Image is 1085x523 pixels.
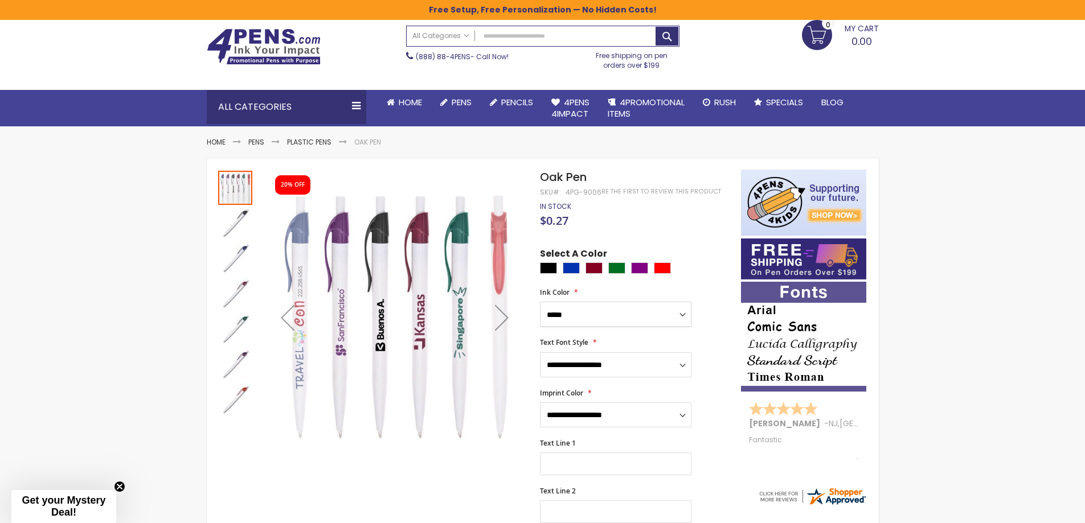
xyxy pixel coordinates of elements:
[766,96,803,108] span: Specials
[218,241,252,275] img: Oak Pen
[758,486,867,506] img: 4pens.com widget logo
[354,138,381,147] li: Oak Pen
[481,90,542,115] a: Pencils
[851,34,872,48] span: 0.00
[399,96,422,108] span: Home
[601,187,721,196] a: Be the first to review this product
[824,418,923,429] span: - ,
[714,96,736,108] span: Rush
[378,90,431,115] a: Home
[608,262,625,274] div: Green
[287,137,331,147] a: Plastic Pens
[540,169,587,185] span: Oak Pen
[281,181,305,189] div: 20% OFF
[248,137,264,147] a: Pens
[218,240,253,275] div: Oak Pen
[431,90,481,115] a: Pens
[22,495,105,518] span: Get your Mystery Deal!
[207,137,226,147] a: Home
[540,486,576,496] span: Text Line 2
[218,205,253,240] div: Oak Pen
[551,96,589,120] span: 4Pens 4impact
[207,28,321,65] img: 4Pens Custom Pens and Promotional Products
[479,170,525,465] div: Next
[840,418,923,429] span: [GEOGRAPHIC_DATA]
[218,170,253,205] div: Oak Pen
[812,90,853,115] a: Blog
[563,262,580,274] div: Blue
[741,282,866,392] img: font-personalization-examples
[631,262,648,274] div: Purple
[741,170,866,236] img: 4pens 4 kids
[540,287,570,297] span: Ink Color
[218,346,253,381] div: Oak Pen
[599,90,694,127] a: 4PROMOTIONALITEMS
[218,206,252,240] img: Oak Pen
[416,52,470,61] a: (888) 88-4PENS
[218,311,253,346] div: Oak Pen
[584,47,679,69] div: Free shipping on pen orders over $199
[749,436,859,460] div: Fantastic
[802,20,879,48] a: 0.00 0
[758,499,867,509] a: 4pens.com certificate URL
[540,388,583,398] span: Imprint Color
[540,201,571,211] span: In stock
[741,238,866,279] img: Free shipping on orders over $199
[540,438,576,448] span: Text Line 1
[540,213,568,228] span: $0.27
[218,382,252,417] img: Oak Pen
[821,96,844,108] span: Blog
[416,52,509,61] span: - Call Now!
[11,490,116,523] div: Get your Mystery Deal!Close teaser
[265,186,525,446] img: Oak Pen
[829,418,838,429] span: NJ
[218,381,252,417] div: Oak Pen
[540,187,561,197] strong: SKU
[412,31,469,40] span: All Categories
[218,312,252,346] img: Oak Pen
[749,418,824,429] span: [PERSON_NAME]
[452,96,472,108] span: Pens
[540,337,588,347] span: Text Font Style
[694,90,745,115] a: Rush
[608,96,685,120] span: 4PROMOTIONAL ITEMS
[114,481,125,492] button: Close teaser
[566,188,601,197] div: 4PG-9006
[745,90,812,115] a: Specials
[540,202,571,211] div: Availability
[826,19,830,30] span: 0
[542,90,599,127] a: 4Pens4impact
[407,26,475,45] a: All Categories
[265,170,310,465] div: Previous
[218,277,252,311] img: Oak Pen
[540,262,557,274] div: Black
[218,275,253,311] div: Oak Pen
[540,248,607,263] span: Select A Color
[654,262,671,274] div: Red
[501,96,533,108] span: Pencils
[586,262,603,274] div: Burgundy
[218,347,252,381] img: Oak Pen
[207,90,366,124] div: All Categories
